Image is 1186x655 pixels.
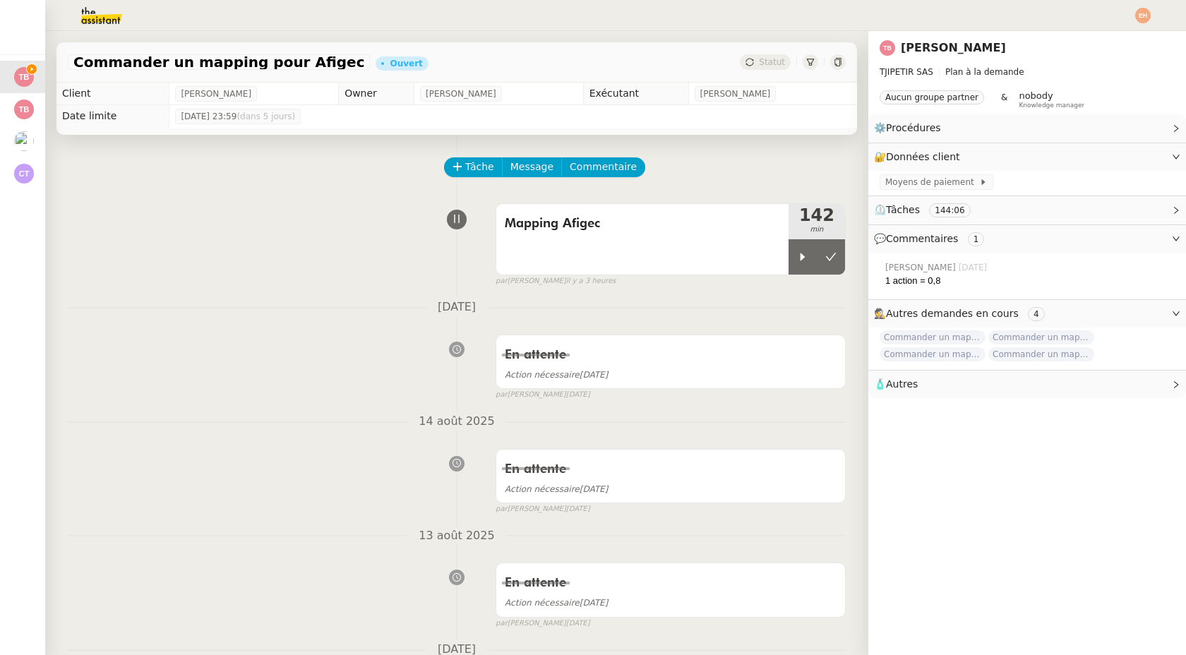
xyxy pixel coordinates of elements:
span: Message [510,159,553,175]
span: Action nécessaire [505,598,580,608]
span: Commander un mapping pour ACF [880,330,986,344]
nz-tag: 144:06 [929,203,970,217]
div: 🔐Données client [868,143,1186,171]
small: [PERSON_NAME] [496,618,590,630]
span: par [496,503,508,515]
span: Statut [759,57,785,67]
span: min [789,224,845,236]
span: En attente [505,577,566,589]
app-user-label: Knowledge manager [1019,90,1084,109]
span: 14 août 2025 [407,412,505,431]
span: Données client [886,151,960,162]
td: Owner [339,83,414,105]
span: Mapping Afigec [505,213,780,234]
span: [PERSON_NAME] [426,87,496,101]
span: 🕵️ [874,308,1050,319]
span: Moyens de paiement [885,175,979,189]
span: Autres demandes en cours [886,308,1019,319]
span: & [1001,90,1007,109]
span: En attente [505,349,566,361]
span: Plan à la demande [945,67,1024,77]
span: nobody [1019,90,1053,101]
span: (dans 5 jours) [236,112,295,121]
span: [DATE] [566,389,590,401]
img: svg [880,40,895,56]
div: Ouvert [390,59,422,68]
span: il y a 3 heures [566,275,616,287]
span: TJIPETIR SAS [880,67,933,77]
img: svg [14,164,34,184]
img: users%2FxcSDjHYvjkh7Ays4vB9rOShue3j1%2Favatar%2Fc5852ac1-ab6d-4275-813a-2130981b2f82 [14,131,34,151]
nz-tag: Aucun groupe partner [880,90,984,104]
div: 🕵️Autres demandes en cours 4 [868,300,1186,327]
nz-tag: 1 [968,232,985,246]
div: ⏲️Tâches 144:06 [868,196,1186,224]
span: Commander un mapping pour Afigec [73,55,364,69]
span: [DATE] [566,503,590,515]
span: 13 août 2025 [407,527,505,546]
span: 💬 [874,233,990,244]
span: Procédures [886,122,941,133]
span: [DATE] [566,618,590,630]
td: Client [56,83,169,105]
span: Knowledge manager [1019,102,1084,109]
span: [DATE] [426,298,487,317]
img: svg [14,67,34,87]
span: Commentaire [570,159,637,175]
small: [PERSON_NAME] [496,389,590,401]
span: [DATE] [505,484,608,494]
span: [DATE] [505,370,608,380]
a: [PERSON_NAME] [901,41,1006,54]
span: Commander un mapping pour Fideliance [988,347,1094,361]
span: Autres [886,378,918,390]
span: [DATE] 23:59 [181,109,295,124]
span: [PERSON_NAME] [700,87,771,101]
button: Commentaire [561,157,645,177]
span: 🔐 [874,149,966,165]
img: svg [1135,8,1151,23]
span: [DATE] [505,598,608,608]
span: par [496,618,508,630]
span: Action nécessaire [505,370,580,380]
span: par [496,389,508,401]
small: [PERSON_NAME] [496,275,616,287]
div: ⚙️Procédures [868,114,1186,142]
div: 🧴Autres [868,371,1186,398]
span: [PERSON_NAME] [181,87,251,101]
button: Tâche [444,157,503,177]
span: [PERSON_NAME] [885,261,959,274]
span: [DATE] [959,261,990,274]
span: Commentaires [886,233,958,244]
span: ⚙️ [874,120,947,136]
span: Commander un mapping pour Compta [GEOGRAPHIC_DATA] [988,330,1094,344]
nz-tag: 4 [1028,307,1045,321]
span: par [496,275,508,287]
button: Message [502,157,562,177]
span: ⏲️ [874,204,982,215]
small: [PERSON_NAME] [496,503,590,515]
td: Exécutant [583,83,688,105]
span: Tâche [465,159,494,175]
span: En attente [505,463,566,476]
span: Action nécessaire [505,484,580,494]
div: 1 action = 0,8 [885,274,1175,288]
span: 142 [789,207,845,224]
td: Date limite [56,105,169,128]
div: 💬Commentaires 1 [868,225,1186,253]
img: svg [14,100,34,119]
span: Tâches [886,204,920,215]
span: 🧴 [874,378,918,390]
span: Commander un mapping pour [PERSON_NAME] [880,347,986,361]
